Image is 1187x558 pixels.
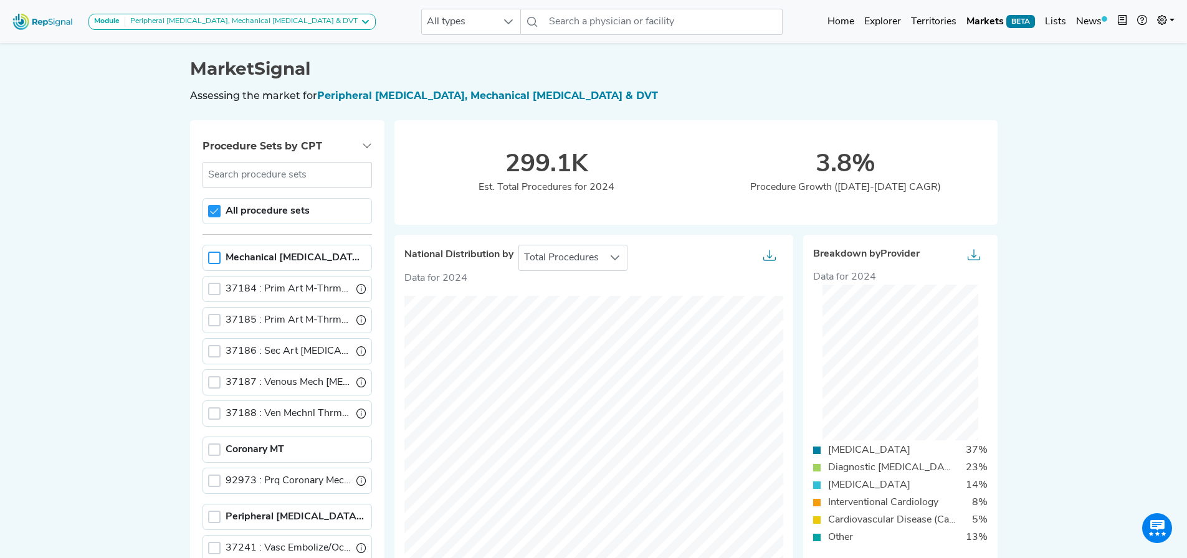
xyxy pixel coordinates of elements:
strong: Module [94,17,120,25]
div: 299.1K [397,150,696,180]
label: Prq Coronary Mech Thrombect [226,473,351,488]
div: Data for 2024 [813,270,988,285]
button: Intel Book [1112,9,1132,34]
div: Other [821,530,860,545]
div: Interventional Cardiology [821,495,946,510]
label: Prim Art M-Thrmbc Sbsq Vsl [226,313,351,328]
label: Peripheral Embolization penumbra [226,509,366,524]
div: 3.8% [696,150,995,180]
span: All types [422,9,497,34]
div: 5% [965,513,995,527]
div: 14% [958,478,995,493]
a: Lists [1040,9,1071,34]
input: Search a physician or facility [544,9,782,35]
label: Vasc Embolize/Occlude Venous [226,541,351,556]
a: Territories [906,9,961,34]
div: 23% [958,460,995,475]
span: Provider [880,249,920,259]
div: Cardiovascular Disease (Cardiology) [821,513,965,527]
label: Mechanical Thrombectomy Penumbra [226,250,366,265]
span: Total Procedures [519,245,604,270]
span: Breakdown by [813,248,920,260]
div: [MEDICAL_DATA] [821,443,918,458]
button: Export as... [960,245,988,270]
label: Sec Art Thrombectomy Add-On [226,344,351,359]
h6: Assessing the market for [190,90,998,102]
a: Home [822,9,859,34]
a: MarketsBETA [961,9,1040,34]
div: Diagnostic [MEDICAL_DATA] [821,460,958,475]
div: 37% [958,443,995,458]
h1: MarketSignal [190,59,998,80]
span: Peripheral [MEDICAL_DATA], Mechanical [MEDICAL_DATA] & DVT [317,90,658,102]
input: Search procedure sets [203,162,372,188]
label: Coronary MT [226,442,284,457]
label: All procedure sets [226,204,310,219]
label: Prim Art M-Thrmbc 1St Vsl [226,281,351,296]
p: Data for 2024 [404,271,783,286]
span: Procedure Growth ([DATE]-[DATE] CAGR) [750,182,941,192]
div: Peripheral [MEDICAL_DATA], Mechanical [MEDICAL_DATA] & DVT [125,17,358,27]
button: Export as... [756,245,783,270]
div: 13% [958,530,995,545]
span: Est. Total Procedures for 2024 [479,182,614,192]
label: Venous Mech Thrombectomy [226,375,351,390]
span: BETA [1006,15,1035,27]
a: Explorer [859,9,906,34]
label: Ven Mechnl Thrmbc Repeat Tx [226,406,351,421]
a: News [1071,9,1112,34]
span: National Distribution by [404,249,513,261]
button: ModulePeripheral [MEDICAL_DATA], Mechanical [MEDICAL_DATA] & DVT [88,14,376,30]
button: Procedure Sets by CPT [190,130,384,162]
div: 8% [965,495,995,510]
span: Procedure Sets by CPT [203,140,322,152]
div: [MEDICAL_DATA] [821,478,918,493]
